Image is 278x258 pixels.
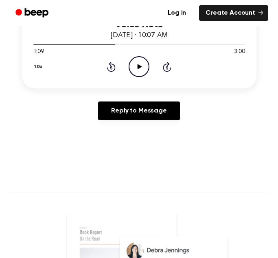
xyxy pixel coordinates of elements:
[160,4,194,22] a: Log in
[33,60,46,74] button: 1.0x
[234,48,245,56] span: 3:00
[33,48,44,56] span: 1:09
[199,5,268,21] a: Create Account
[98,101,179,120] a: Reply to Message
[10,5,56,21] a: Beep
[110,32,167,39] span: [DATE] · 10:07 AM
